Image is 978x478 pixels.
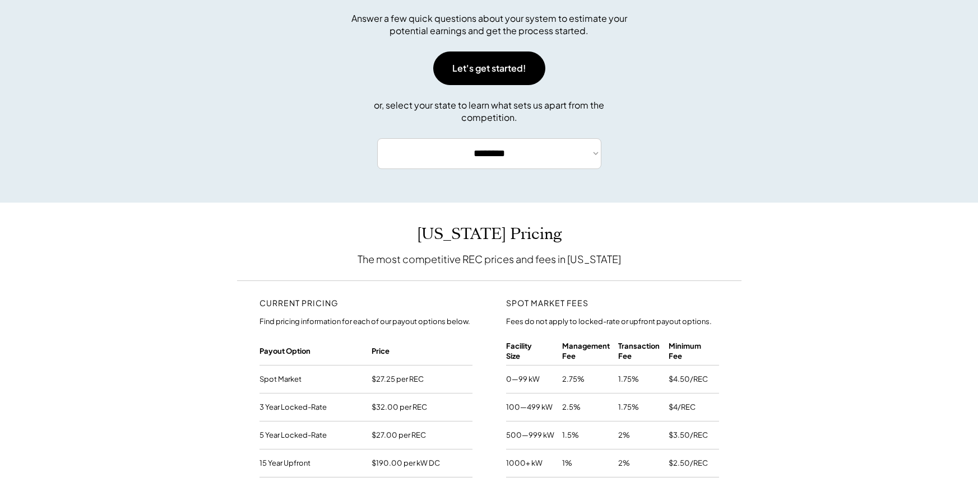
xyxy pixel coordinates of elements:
[259,343,310,359] div: Payout Option
[669,427,708,443] div: $3.50/REC
[405,225,573,244] h2: [US_STATE] Pricing
[259,298,428,308] h3: CURRENT PRICING
[669,338,701,364] div: Minimum Fee
[506,427,554,443] div: 500—999 kW
[669,399,696,415] div: $4/REC
[372,371,424,387] div: $27.25 per REC
[506,298,674,308] h3: SPOT MARKET FEES
[349,12,629,38] div: Answer a few quick questions about your system to estimate your potential earnings and get the pr...
[562,371,585,387] div: 2.75%
[506,338,532,364] div: Facility Size
[562,338,610,364] div: Management Fee
[259,399,327,415] div: 3 Year Locked-Rate
[618,455,630,471] div: 2%
[349,99,629,124] div: or, select your state to learn what sets us apart from the competition.
[506,316,712,326] div: Fees do not apply to locked-rate or upfront payout options.
[372,455,440,471] div: $190.00 per kW DC
[259,455,310,471] div: 15 Year Upfront
[506,371,540,387] div: 0—99 kW
[506,399,553,415] div: 100—499 kW
[372,399,427,415] div: $32.00 per REC
[259,371,302,387] div: Spot Market
[618,371,639,387] div: 1.75%
[433,51,545,85] button: Let's get started!
[562,399,581,415] div: 2.5%
[618,338,660,364] div: Transaction Fee
[618,427,630,443] div: 2%
[506,455,543,471] div: 1000+ kW
[618,399,639,415] div: 1.75%
[669,371,708,387] div: $4.50/REC
[372,343,390,359] div: Price
[669,455,708,471] div: $2.50/REC
[562,455,572,471] div: 1%
[259,427,327,443] div: 5 Year Locked-Rate
[372,427,426,443] div: $27.00 per REC
[562,427,579,443] div: 1.5%
[259,316,470,326] div: Find pricing information for each of our payout options below.
[358,249,621,274] div: The most competitive REC prices and fees in [US_STATE]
